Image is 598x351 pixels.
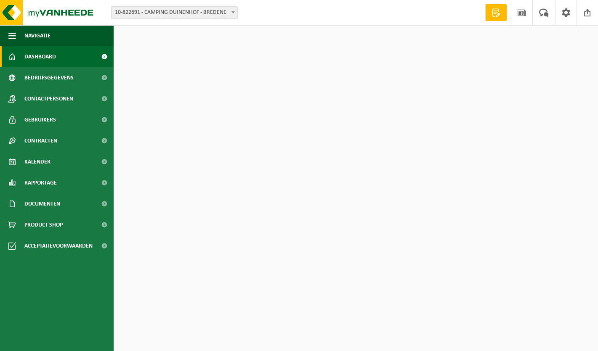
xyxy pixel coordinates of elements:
span: Product Shop [24,214,63,235]
span: Contracten [24,130,57,151]
span: Gebruikers [24,109,56,130]
span: Kalender [24,151,50,172]
span: Documenten [24,193,60,214]
span: 10-822691 - CAMPING DUINENHOF - BREDENE [112,7,237,18]
span: Rapportage [24,172,57,193]
span: Acceptatievoorwaarden [24,235,93,256]
span: Bedrijfsgegevens [24,67,74,88]
span: Contactpersonen [24,88,73,109]
iframe: chat widget [4,333,141,351]
span: Dashboard [24,46,56,67]
span: Navigatie [24,25,50,46]
span: 10-822691 - CAMPING DUINENHOF - BREDENE [111,6,238,19]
